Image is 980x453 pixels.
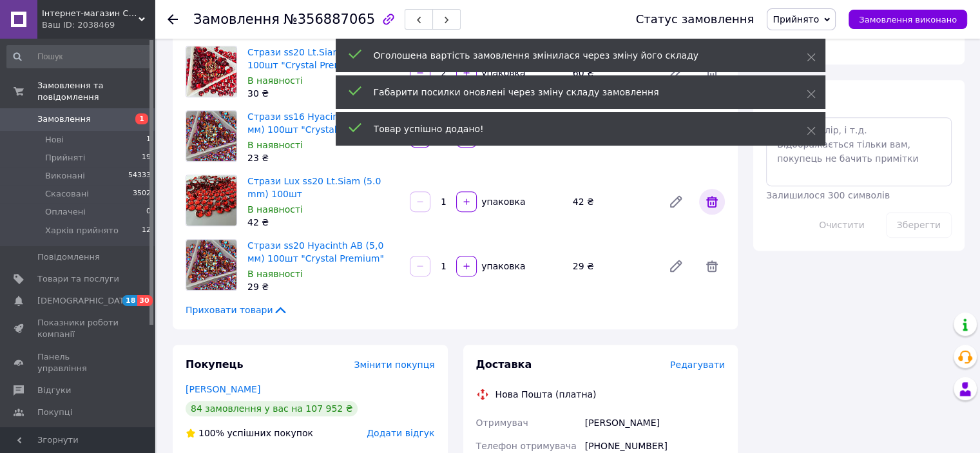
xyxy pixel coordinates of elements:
span: [DEMOGRAPHIC_DATA] [37,295,133,307]
span: 18 [122,295,137,306]
span: 1 [135,113,148,124]
div: Ваш ID: 2038469 [42,19,155,31]
span: Оплачені [45,206,86,218]
span: Показники роботи компанії [37,317,119,340]
div: 84 замовлення у вас на 107 952 ₴ [186,401,358,416]
a: Стрази ss20 Hyacinth AB (5,0 мм) 100шт "Crystal Premium" [247,240,384,264]
div: 42 ₴ [247,216,399,229]
img: Стрази Lux ss20 Lt.Siam (5.0 mm) 100шт [186,175,236,226]
span: В наявності [247,269,303,279]
span: Відгуки [37,385,71,396]
span: Панель управління [37,351,119,374]
a: Редагувати [663,189,689,215]
div: успішних покупок [186,427,313,439]
img: Стрази ss20 Lt.Siam (5,0 мм) 100шт "Crystal Premium" [186,46,236,97]
span: Видалити [699,253,725,279]
span: 54333 [128,170,151,182]
span: Виконані [45,170,85,182]
div: 42 ₴ [568,193,658,211]
input: Пошук [6,45,152,68]
img: Стрази ss20 Hyacinth AB (5,0 мм) 100шт "Crystal Premium" [186,240,236,290]
span: В наявності [247,204,303,215]
span: Замовлення [193,12,280,27]
a: Редагувати [663,253,689,279]
a: [PERSON_NAME] [186,384,260,394]
span: В наявності [247,75,303,86]
a: Стрази ss16 Hyacinth AB (4,0 мм) 100шт "Crystal Premium" [247,111,384,135]
span: Покупець [186,358,244,371]
span: В наявності [247,140,303,150]
span: Приховати товари [186,304,288,316]
a: Стрази ss20 Lt.Siam (5,0 мм) 100шт "Crystal Premium" [247,47,382,70]
span: Товари та послуги [37,273,119,285]
div: 29 ₴ [247,280,399,293]
div: Повернутися назад [168,13,178,26]
div: [PERSON_NAME] [582,411,727,434]
span: Покупці [37,407,72,418]
span: Прийнято [773,14,819,24]
div: Оголошена вартість замовлення змінилася через зміну його складу [374,49,774,62]
span: Редагувати [670,360,725,370]
span: Доставка [476,358,532,371]
a: Стрази Lux ss20 Lt.Siam (5.0 mm) 100шт [247,176,381,199]
div: Габарити посилки оновлені через зміну складу замовлення [374,86,774,99]
span: Телефон отримувача [476,441,577,451]
span: 12 [142,225,151,236]
img: Стрази ss16 Hyacinth AB (4,0 мм) 100шт "Crystal Premium" [186,111,236,161]
span: Додати відгук [367,428,434,438]
span: Інтернет-магазин СТРАЗИ [42,8,139,19]
span: Повідомлення [37,251,100,263]
div: упаковка [478,260,526,273]
span: Залишилося 300 символів [766,190,890,200]
span: 1 [146,134,151,146]
span: Нові [45,134,64,146]
div: упаковка [478,195,526,208]
div: Статус замовлення [636,13,754,26]
span: №356887065 [283,12,375,27]
div: 30 ₴ [247,87,399,100]
div: 23 ₴ [247,151,399,164]
div: Нова Пошта (платна) [492,388,600,401]
span: Скасовані [45,188,89,200]
span: Видалити [699,189,725,215]
span: Змінити покупця [354,360,435,370]
span: Замовлення та повідомлення [37,80,155,103]
div: 29 ₴ [568,257,658,275]
span: 30 [137,295,152,306]
span: 3502 [133,188,151,200]
div: Товар успішно додано! [374,122,774,135]
span: 0 [146,206,151,218]
span: 100% [198,428,224,438]
span: Прийняті [45,152,85,164]
span: Харків прийнято [45,225,119,236]
span: Замовлення [37,113,91,125]
span: Отримувач [476,418,528,428]
span: Замовлення виконано [859,15,957,24]
span: 19 [142,152,151,164]
button: Замовлення виконано [849,10,967,29]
